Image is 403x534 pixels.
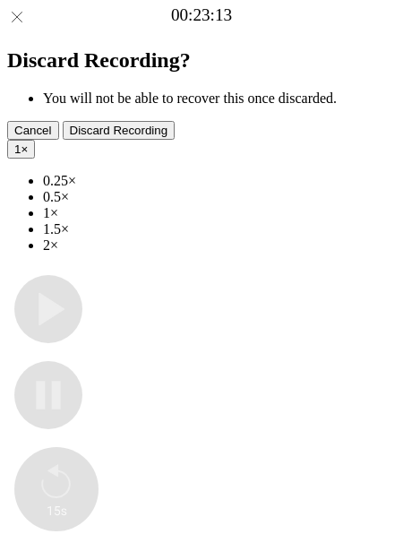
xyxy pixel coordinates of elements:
a: 00:23:13 [171,5,232,25]
button: 1× [7,140,35,159]
button: Cancel [7,121,59,140]
span: 1 [14,142,21,156]
li: 0.5× [43,189,396,205]
li: 1.5× [43,221,396,237]
li: 1× [43,205,396,221]
button: Discard Recording [63,121,176,140]
li: You will not be able to recover this once discarded. [43,90,396,107]
h2: Discard Recording? [7,48,396,73]
li: 0.25× [43,173,396,189]
li: 2× [43,237,396,254]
